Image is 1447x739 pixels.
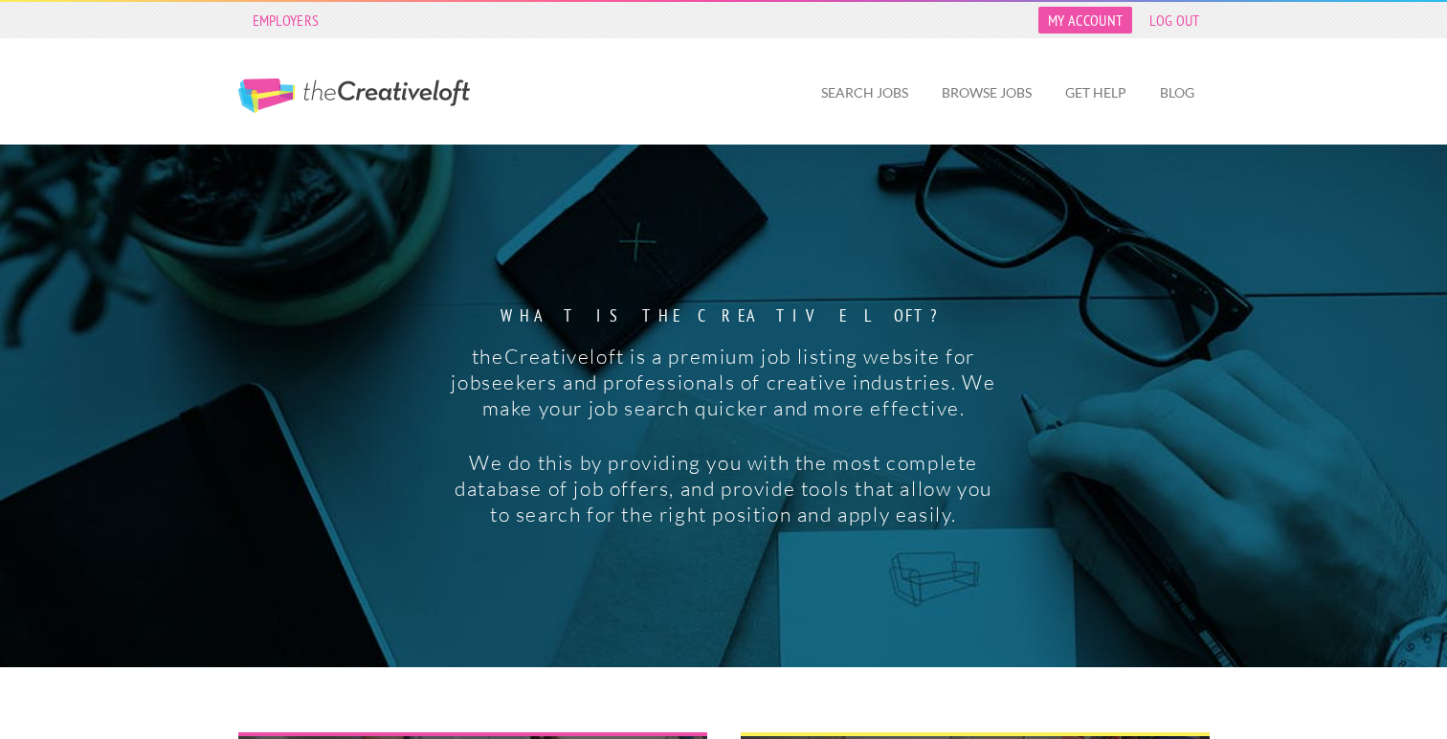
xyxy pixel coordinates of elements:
p: theCreativeloft is a premium job listing website for jobseekers and professionals of creative ind... [447,344,999,421]
a: Search Jobs [806,71,924,115]
a: Blog [1145,71,1210,115]
a: The Creative Loft [238,78,470,113]
strong: What is the creative loft? [447,307,999,325]
a: Browse Jobs [926,71,1047,115]
a: Employers [243,7,329,34]
p: We do this by providing you with the most complete database of job offers, and provide tools that... [447,450,999,527]
a: Get Help [1050,71,1142,115]
a: My Account [1038,7,1132,34]
a: Log Out [1140,7,1209,34]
